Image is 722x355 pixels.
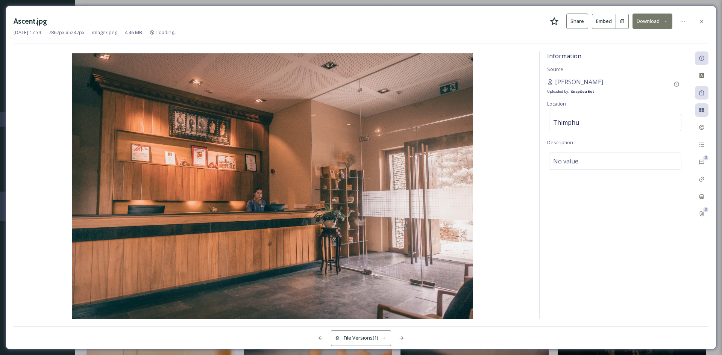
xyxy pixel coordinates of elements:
span: Loading... [156,29,177,36]
button: Share [566,14,588,29]
img: 1V8JPvzn5AdtCfj6Go7WxF199QYgU9_gQ.jpg [14,53,532,320]
span: [DATE] 17:59 [14,29,41,36]
button: Embed [592,14,616,29]
span: 4.46 MB [125,29,142,36]
strong: SnapSea Bot [571,89,594,94]
span: No value. [553,157,579,166]
div: 0 [703,155,708,160]
button: Download [633,14,672,29]
div: 0 [703,207,708,212]
h3: Ascent.jpg [14,16,47,27]
span: Description [547,139,573,146]
button: File Versions(1) [331,330,391,346]
span: Uploaded by: [547,89,569,94]
span: [PERSON_NAME] [555,77,603,86]
span: image/jpeg [92,29,117,36]
span: Location [547,100,566,107]
span: 7867 px x 5247 px [49,29,85,36]
span: Thimphu [553,118,579,127]
span: Source [547,66,563,73]
span: Information [547,52,581,60]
